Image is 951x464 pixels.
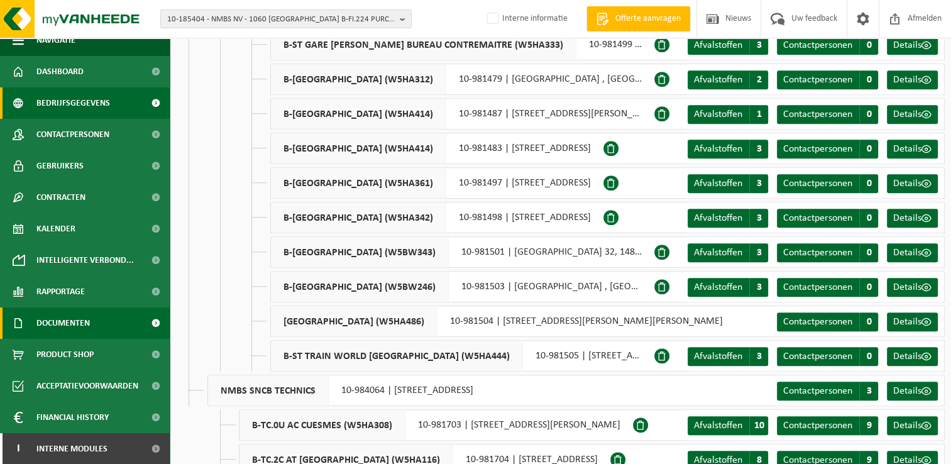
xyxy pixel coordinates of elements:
[887,347,938,366] a: Details
[586,6,690,31] a: Offerte aanvragen
[167,10,395,29] span: 10-185404 - NMBS NV - 1060 [GEOGRAPHIC_DATA] B-FI.224 PURCHASE ACCOUTING 56
[859,382,878,400] span: 3
[749,105,768,124] span: 1
[694,75,742,85] span: Afvalstoffen
[783,421,852,431] span: Contactpersonen
[859,174,878,193] span: 0
[271,306,437,336] span: [GEOGRAPHIC_DATA] (W5HA486)
[783,75,852,85] span: Contactpersonen
[887,382,938,400] a: Details
[694,144,742,154] span: Afvalstoffen
[36,276,85,307] span: Rapportage
[887,140,938,158] a: Details
[239,410,405,440] span: B-TC.0U AC CUESMES (W5HA308)
[36,150,84,182] span: Gebruikers
[271,133,446,163] span: B-[GEOGRAPHIC_DATA] (W5HA414)
[859,140,878,158] span: 0
[688,140,768,158] a: Afvalstoffen 3
[208,375,329,406] span: NMBS SNCB TECHNICS
[859,243,878,262] span: 0
[783,351,852,362] span: Contactpersonen
[783,248,852,258] span: Contactpersonen
[271,30,576,60] span: B-ST GARE [PERSON_NAME] BUREAU CONTREMAITRE (W5HA333)
[485,9,568,28] label: Interne informatie
[36,182,85,213] span: Contracten
[36,402,109,433] span: Financial History
[893,109,921,119] span: Details
[749,174,768,193] span: 3
[893,421,921,431] span: Details
[749,70,768,89] span: 2
[749,347,768,366] span: 3
[694,282,742,292] span: Afvalstoffen
[688,416,768,435] a: Afvalstoffen 10
[688,70,768,89] a: Afvalstoffen 2
[688,243,768,262] a: Afvalstoffen 3
[887,278,938,297] a: Details
[783,109,852,119] span: Contactpersonen
[887,105,938,124] a: Details
[694,179,742,189] span: Afvalstoffen
[270,306,735,337] div: 10-981504 | [STREET_ADDRESS][PERSON_NAME][PERSON_NAME]
[893,351,921,362] span: Details
[270,133,603,164] div: 10-981483 | [STREET_ADDRESS]
[893,248,921,258] span: Details
[859,347,878,366] span: 0
[777,278,878,297] a: Contactpersonen 0
[749,278,768,297] span: 3
[612,13,684,25] span: Offerte aanvragen
[688,105,768,124] a: Afvalstoffen 1
[271,99,446,129] span: B-[GEOGRAPHIC_DATA] (W5HA414)
[749,140,768,158] span: 3
[859,105,878,124] span: 0
[749,209,768,228] span: 3
[688,347,768,366] a: Afvalstoffen 3
[783,213,852,223] span: Contactpersonen
[887,174,938,193] a: Details
[783,386,852,396] span: Contactpersonen
[36,25,75,56] span: Navigatie
[270,202,603,233] div: 10-981498 | [STREET_ADDRESS]
[777,312,878,331] a: Contactpersonen 0
[887,243,938,262] a: Details
[777,105,878,124] a: Contactpersonen 0
[36,370,138,402] span: Acceptatievoorwaarden
[270,64,654,95] div: 10-981479 | [GEOGRAPHIC_DATA] , [GEOGRAPHIC_DATA]
[893,213,921,223] span: Details
[749,243,768,262] span: 3
[207,375,486,406] div: 10-984064 | [STREET_ADDRESS]
[887,312,938,331] a: Details
[859,312,878,331] span: 0
[36,119,109,150] span: Contactpersonen
[777,174,878,193] a: Contactpersonen 0
[777,347,878,366] a: Contactpersonen 0
[887,209,938,228] a: Details
[36,307,90,339] span: Documenten
[36,87,110,119] span: Bedrijfsgegevens
[893,179,921,189] span: Details
[777,140,878,158] a: Contactpersonen 0
[777,209,878,228] a: Contactpersonen 0
[777,70,878,89] a: Contactpersonen 0
[783,179,852,189] span: Contactpersonen
[887,416,938,435] a: Details
[887,70,938,89] a: Details
[777,416,878,435] a: Contactpersonen 9
[36,56,84,87] span: Dashboard
[694,40,742,50] span: Afvalstoffen
[859,209,878,228] span: 0
[239,409,633,441] div: 10-981703 | [STREET_ADDRESS][PERSON_NAME]
[694,351,742,362] span: Afvalstoffen
[271,272,449,302] span: B-[GEOGRAPHIC_DATA] (W5BW246)
[887,36,938,55] a: Details
[688,174,768,193] a: Afvalstoffen 3
[777,36,878,55] a: Contactpersonen 0
[749,416,768,435] span: 10
[783,282,852,292] span: Contactpersonen
[777,243,878,262] a: Contactpersonen 0
[783,144,852,154] span: Contactpersonen
[694,109,742,119] span: Afvalstoffen
[893,40,921,50] span: Details
[270,167,603,199] div: 10-981497 | [STREET_ADDRESS]
[270,271,654,302] div: 10-981503 | [GEOGRAPHIC_DATA] , [GEOGRAPHIC_DATA]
